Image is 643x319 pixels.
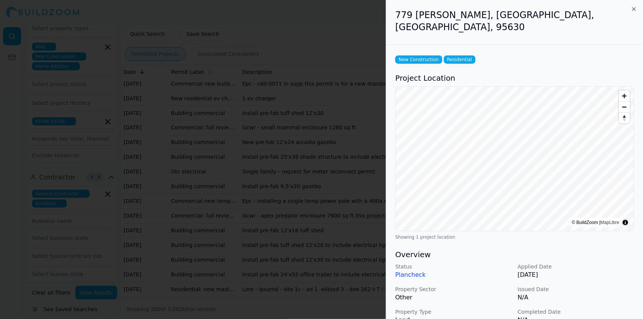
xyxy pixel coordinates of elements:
h3: Project Location [395,73,634,83]
p: Property Type [395,308,512,316]
button: Reset bearing to north [619,112,630,123]
div: © BuildZoom | [572,219,619,226]
h2: 779 [PERSON_NAME], [GEOGRAPHIC_DATA], [GEOGRAPHIC_DATA], 95630 [395,9,634,33]
span: New Construction [395,55,442,64]
p: Other [395,293,512,302]
span: Residential [444,55,475,64]
p: Issued Date [518,285,634,293]
button: Zoom in [619,90,630,101]
a: MapLibre [600,220,619,225]
h3: Overview [395,249,634,260]
p: Property Sector [395,285,512,293]
p: Completed Date [518,308,634,316]
p: Applied Date [518,263,634,270]
p: N/A [518,293,634,302]
div: Showing 1 project location [395,234,634,240]
canvas: Map [396,87,634,231]
summary: Toggle attribution [621,218,630,227]
p: [DATE] [518,270,634,279]
p: Plancheck [395,270,512,279]
p: Status [395,263,512,270]
button: Zoom out [619,101,630,112]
